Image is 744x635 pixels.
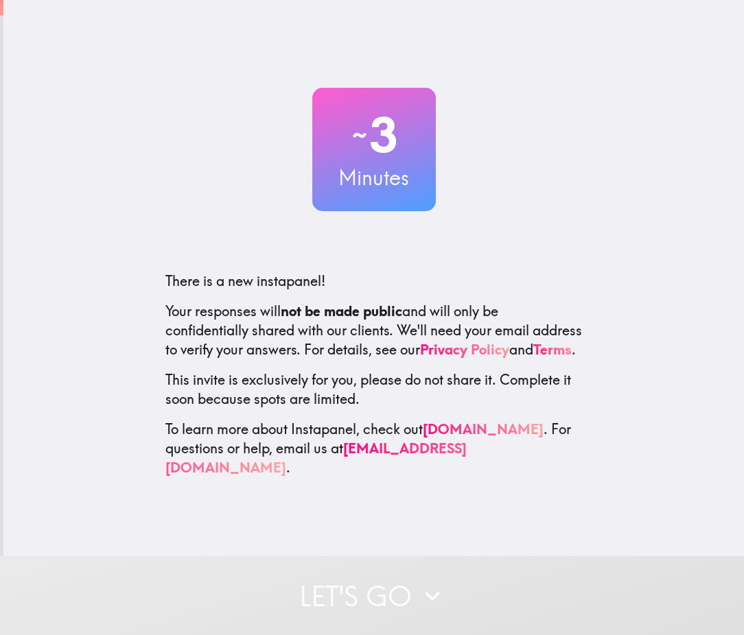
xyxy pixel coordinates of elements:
a: Terms [533,341,572,358]
a: [DOMAIN_NAME] [423,420,544,438]
h2: 3 [312,107,436,163]
b: not be made public [281,302,402,320]
a: [EMAIL_ADDRESS][DOMAIN_NAME] [165,440,467,476]
p: This invite is exclusively for you, please do not share it. Complete it soon because spots are li... [165,370,583,409]
p: Your responses will and will only be confidentially shared with our clients. We'll need your emai... [165,302,583,359]
p: To learn more about Instapanel, check out . For questions or help, email us at . [165,420,583,477]
h3: Minutes [312,163,436,192]
a: Privacy Policy [420,341,509,358]
span: There is a new instapanel! [165,272,325,289]
span: ~ [350,115,369,156]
